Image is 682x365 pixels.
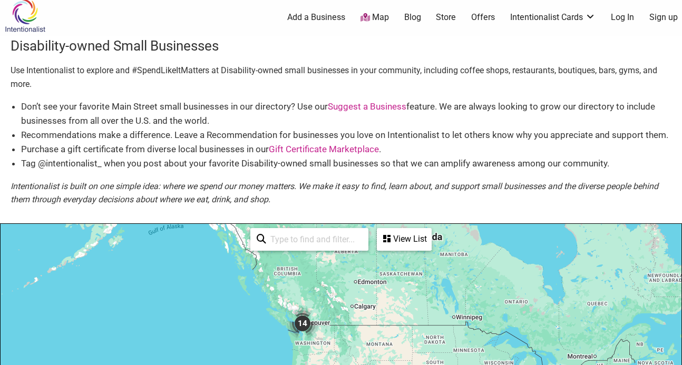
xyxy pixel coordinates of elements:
a: Map [361,12,389,24]
div: View List [378,229,431,249]
a: Blog [404,12,421,23]
div: Type to search and filter [250,228,368,251]
p: Use Intentionalist to explore and #SpendLikeItMatters at Disability-owned small businesses in you... [11,64,671,91]
a: Intentionalist Cards [510,12,596,23]
a: Gift Certificate Marketplace [269,144,379,154]
h3: Disability-owned Small Businesses [11,36,671,55]
a: Offers [471,12,495,23]
input: Type to find and filter... [266,229,362,250]
a: Store [436,12,456,23]
li: Recommendations make a difference. Leave a Recommendation for businesses you love on Intentionali... [21,128,671,142]
a: Suggest a Business [328,101,406,112]
em: Intentionalist is built on one simple idea: where we spend our money matters. We make it easy to ... [11,181,658,205]
li: Don’t see your favorite Main Street small businesses in our directory? Use our feature. We are al... [21,100,671,128]
a: Log In [611,12,634,23]
a: Sign up [649,12,678,23]
div: 14 [287,308,318,339]
a: Add a Business [287,12,345,23]
div: See a list of the visible businesses [377,228,432,251]
li: Purchase a gift certificate from diverse local businesses in our . [21,142,671,156]
li: Tag @intentionalist_ when you post about your favorite Disability-owned small businesses so that ... [21,156,671,171]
